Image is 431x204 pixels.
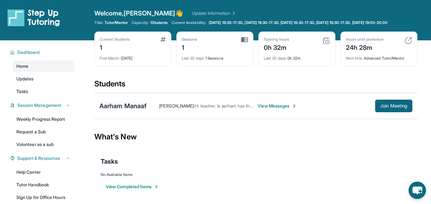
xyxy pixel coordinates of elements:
[94,9,183,18] span: Welcome, [PERSON_NAME] 👋
[94,123,417,151] div: What's New
[346,52,412,61] div: Advanced Tutor/Mentor
[380,104,407,108] span: Join Meeting
[13,114,74,125] a: Weekly Progress Report
[13,166,74,178] a: Help Center
[264,42,289,52] div: 0h 32m
[94,79,417,93] div: Students
[160,37,166,42] img: card
[182,56,204,61] span: Last 30 days :
[264,37,289,42] div: Tutoring hours
[13,126,74,137] a: Request a Sub
[404,37,412,44] img: card
[100,56,120,61] span: First Match :
[99,102,146,110] div: Aarham Manaaf
[94,20,103,25] span: Title:
[264,52,330,61] div: 0h 32m
[195,103,306,108] span: Hi teacher. Is aarham has the same code for the sign in?
[16,88,28,95] span: Tasks
[13,192,74,203] a: Sign Up for Office Hours
[182,52,248,61] div: 1 Sessions
[192,10,236,16] a: Update Information
[16,63,28,69] span: Home
[106,184,159,190] button: View Completed Items
[13,179,74,190] a: Tutor Handbook
[17,102,61,108] span: Session Management
[208,20,389,25] a: [DATE] 16:30-17:30, [DATE] 16:30-17:30, [DATE] 16:30-17:30, [DATE] 16:30-17:30, [DATE] 19:00-20:00
[172,20,206,25] span: Current Availability:
[150,20,168,25] span: 1 Students
[13,73,74,85] a: Updates
[17,49,40,55] span: Dashboard
[346,56,363,61] span: Next title :
[100,37,130,42] div: Current Students
[104,20,128,25] span: Tutor/Mentor
[101,157,118,166] span: Tasks
[409,182,426,199] button: chat-button
[101,172,411,177] div: No Available Items
[15,49,71,55] button: Dashboard
[346,37,384,42] div: Hours until promotion
[292,103,297,108] img: Chevron-Right
[264,56,286,61] span: Last 30 days :
[182,37,198,42] div: Sessions
[241,37,248,43] img: card
[322,37,330,44] img: card
[16,76,34,82] span: Updates
[13,61,74,72] a: Home
[17,155,60,161] span: Support & Resources
[100,52,166,61] div: [DATE]
[8,9,60,26] img: logo
[209,20,387,25] span: [DATE] 16:30-17:30, [DATE] 16:30-17:30, [DATE] 16:30-17:30, [DATE] 16:30-17:30, [DATE] 19:00-20:00
[100,42,130,52] div: 1
[257,103,297,109] span: View Messages
[159,103,195,108] span: [PERSON_NAME] :
[132,20,149,25] span: Capacity:
[182,42,198,52] div: 1
[230,10,236,16] img: Chevron Right
[346,42,384,52] div: 24h 28m
[13,139,74,150] a: Volunteer as a sub
[13,86,74,97] a: Tasks
[375,100,412,112] button: Join Meeting
[15,102,71,108] button: Session Management
[15,155,71,161] button: Support & Resources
